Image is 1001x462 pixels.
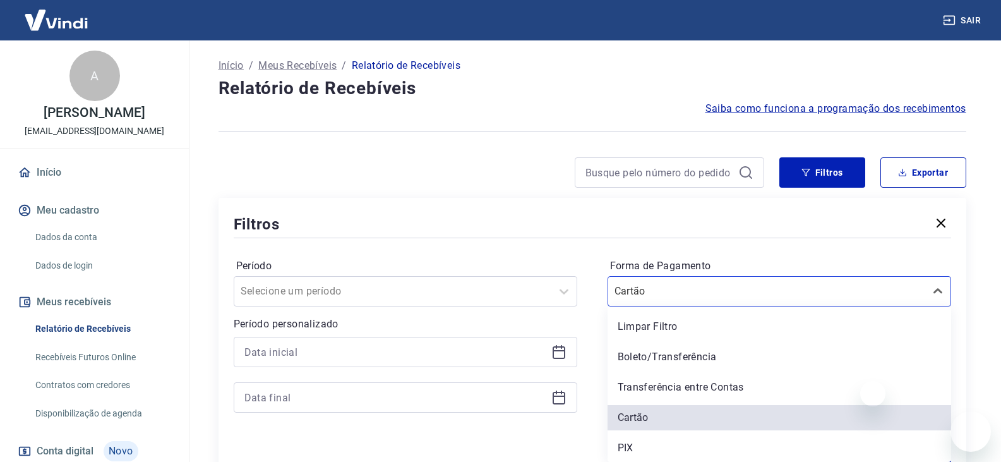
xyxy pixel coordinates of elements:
[30,372,174,398] a: Contratos com credores
[15,159,174,186] a: Início
[44,106,145,119] p: [PERSON_NAME]
[779,157,865,188] button: Filtros
[30,224,174,250] a: Dados da conta
[860,381,885,406] iframe: Fechar mensagem
[940,9,986,32] button: Sair
[608,405,951,430] div: Cartão
[608,314,951,339] div: Limpar Filtro
[585,163,733,182] input: Busque pelo número do pedido
[15,1,97,39] img: Vindi
[15,288,174,316] button: Meus recebíveis
[705,101,966,116] a: Saiba como funciona a programação dos recebimentos
[244,343,546,362] input: Data inicial
[244,388,546,407] input: Data final
[880,157,966,188] button: Exportar
[15,197,174,224] button: Meu cadastro
[608,435,951,461] div: PIX
[342,58,346,73] p: /
[69,51,120,101] div: A
[608,344,951,370] div: Boleto/Transferência
[352,58,460,73] p: Relatório de Recebíveis
[234,317,577,332] p: Período personalizado
[608,375,951,400] div: Transferência entre Contas
[25,125,164,138] p: [EMAIL_ADDRESS][DOMAIN_NAME]
[236,258,575,274] label: Período
[234,214,280,234] h5: Filtros
[219,76,966,101] h4: Relatório de Recebíveis
[37,442,93,460] span: Conta digital
[249,58,253,73] p: /
[30,316,174,342] a: Relatório de Recebíveis
[258,58,337,73] a: Meus Recebíveis
[950,411,991,452] iframe: Botão para abrir a janela de mensagens
[104,441,138,461] span: Novo
[610,258,949,274] label: Forma de Pagamento
[30,401,174,427] a: Disponibilização de agenda
[219,58,244,73] a: Início
[30,344,174,370] a: Recebíveis Futuros Online
[30,253,174,279] a: Dados de login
